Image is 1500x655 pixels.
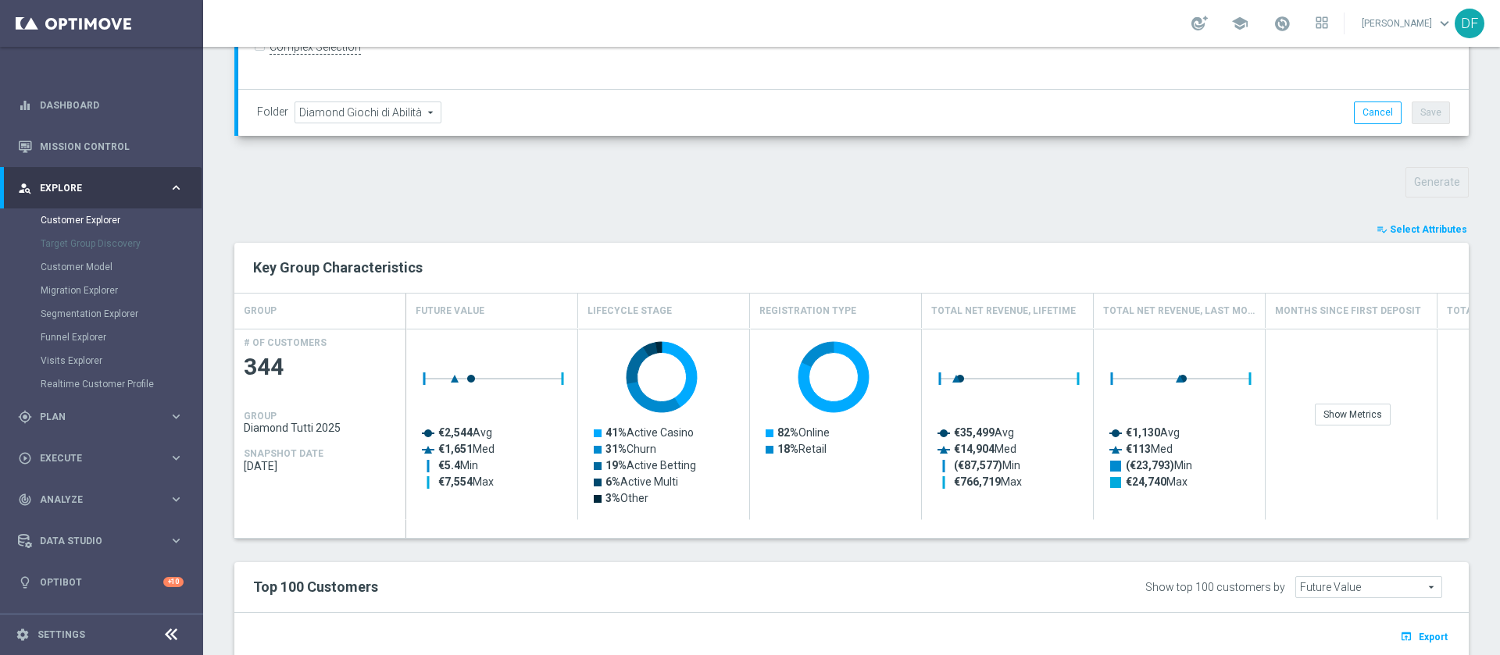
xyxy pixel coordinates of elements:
[163,577,184,587] div: +10
[244,460,397,472] span: 2025-09-30
[18,181,169,195] div: Explore
[1145,581,1285,594] div: Show top 100 customers by
[954,475,1022,488] text: Max
[17,493,184,506] button: track_changes Analyze keyboard_arrow_right
[169,492,184,507] i: keyboard_arrow_right
[244,448,323,459] h4: SNAPSHOT DATE
[438,426,473,439] tspan: €2,544
[1315,404,1391,425] div: Show Metrics
[253,258,1450,277] h2: Key Group Characteristics
[41,255,202,279] div: Customer Model
[16,628,30,642] i: settings
[954,443,1016,455] text: Med
[40,536,169,546] span: Data Studio
[244,297,277,325] h4: GROUP
[416,297,484,325] h4: Future Value
[587,297,672,325] h4: Lifecycle Stage
[17,99,184,112] button: equalizer Dashboard
[40,454,169,463] span: Execute
[1360,12,1455,35] a: [PERSON_NAME]keyboard_arrow_down
[41,284,162,297] a: Migration Explorer
[41,372,202,396] div: Realtime Customer Profile
[1231,15,1248,32] span: school
[605,426,694,439] text: Active Casino
[41,279,202,302] div: Migration Explorer
[605,443,627,455] tspan: 31%
[777,426,798,439] tspan: 82%
[17,535,184,547] div: Data Studio keyboard_arrow_right
[41,232,202,255] div: Target Group Discovery
[1377,224,1387,235] i: playlist_add_check
[18,493,169,507] div: Analyze
[1126,443,1151,455] tspan: €113
[257,105,288,119] label: Folder
[1419,632,1448,643] span: Export
[777,443,798,455] tspan: 18%
[18,451,169,465] div: Execute
[1126,475,1187,488] text: Max
[37,630,85,639] a: Settings
[438,475,494,488] text: Max
[169,533,184,548] i: keyboard_arrow_right
[1398,626,1450,646] button: open_in_browser Export
[1400,630,1416,643] i: open_in_browser
[605,459,627,472] tspan: 19%
[438,475,473,488] tspan: €7,554
[18,493,32,507] i: track_changes
[40,126,184,167] a: Mission Control
[1390,224,1467,235] span: Select Attributes
[438,443,495,455] text: Med
[1126,426,1180,439] text: Avg
[954,459,1020,472] text: Min
[954,426,995,439] tspan: €35,499
[169,180,184,195] i: keyboard_arrow_right
[954,443,995,455] tspan: €14,904
[17,182,184,194] button: person_search Explore keyboard_arrow_right
[270,40,361,55] label: Complex Selection
[17,411,184,423] button: gps_fixed Plan keyboard_arrow_right
[244,422,397,434] span: Diamond Tutti 2025
[759,297,856,325] h4: Registration Type
[1126,475,1166,488] tspan: €24,740
[605,443,656,455] text: Churn
[41,331,162,344] a: Funnel Explorer
[18,575,32,589] i: lightbulb
[438,459,478,472] text: Min
[18,98,32,112] i: equalizer
[244,337,327,348] h4: # OF CUSTOMERS
[931,297,1076,325] h4: Total Net Revenue, Lifetime
[605,459,696,472] text: Active Betting
[1412,101,1450,123] button: Save
[438,426,492,439] text: Avg
[438,443,473,455] tspan: €1,651
[41,208,202,232] div: Customer Explorer
[605,426,627,439] tspan: 41%
[17,576,184,589] button: lightbulb Optibot +10
[169,450,184,465] i: keyboard_arrow_right
[18,126,184,167] div: Mission Control
[605,475,678,488] text: Active Multi
[40,183,169,193] span: Explore
[18,451,32,465] i: play_circle_outline
[1126,426,1160,439] tspan: €1,130
[17,452,184,465] button: play_circle_outline Execute keyboard_arrow_right
[954,426,1014,439] text: Avg
[1405,167,1469,198] button: Generate
[41,261,162,273] a: Customer Model
[17,141,184,153] button: Mission Control
[18,410,32,424] i: gps_fixed
[1103,297,1255,325] h4: Total Net Revenue, Last Month
[1126,459,1174,472] tspan: (€23,793)
[605,492,648,504] text: Other
[1126,459,1192,472] text: Min
[40,412,169,422] span: Plan
[1436,15,1453,32] span: keyboard_arrow_down
[41,354,162,367] a: Visits Explorer
[1354,101,1402,123] button: Cancel
[244,352,397,383] span: 344
[253,578,941,596] h2: Top 100 Customers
